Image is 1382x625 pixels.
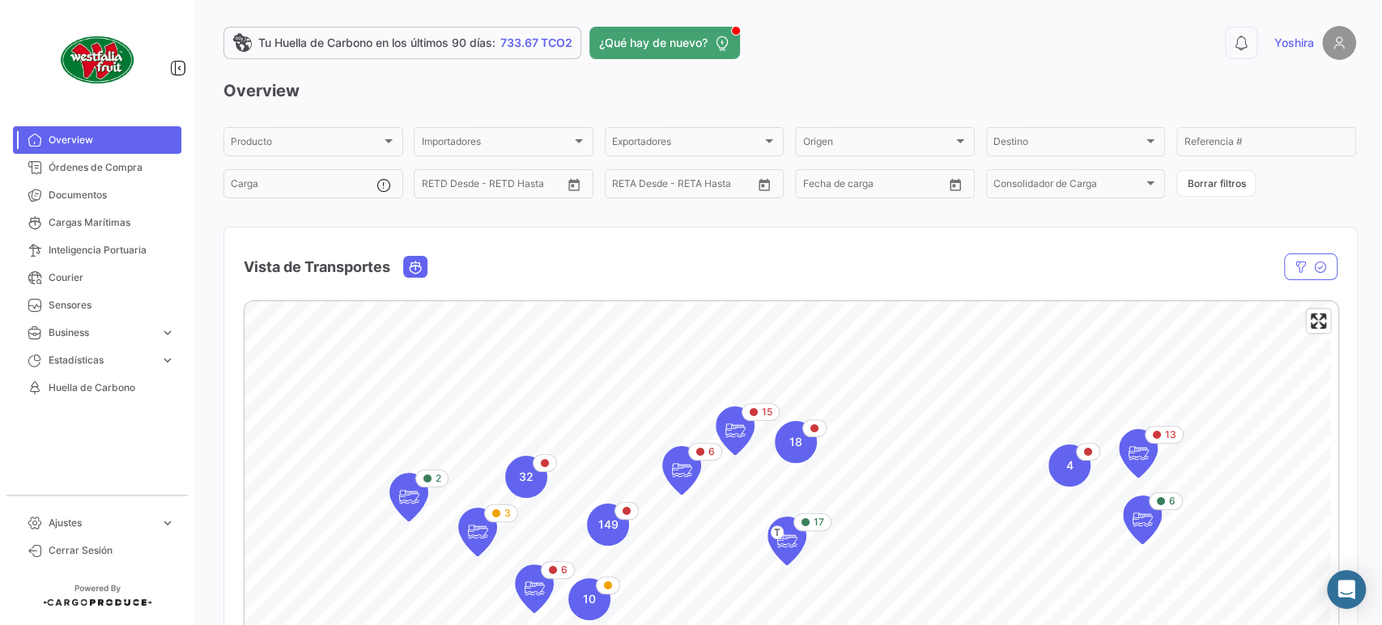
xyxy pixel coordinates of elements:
[1165,427,1176,442] span: 13
[662,446,701,495] div: Map marker
[13,209,181,236] a: Cargas Marítimas
[1119,429,1158,478] div: Map marker
[160,516,175,530] span: expand_more
[500,35,572,51] span: 733.67 TCO2
[775,421,817,463] div: Map marker
[943,172,967,197] button: Open calendar
[843,181,910,192] input: Hasta
[515,564,554,613] div: Map marker
[49,270,175,285] span: Courier
[752,172,776,197] button: Open calendar
[612,138,763,150] span: Exportadores
[223,79,1356,102] h3: Overview
[49,160,175,175] span: Órdenes de Compra
[612,181,641,192] input: Desde
[49,325,154,340] span: Business
[258,35,495,51] span: Tu Huella de Carbono en los últimos 90 días:
[504,506,511,521] span: 3
[49,188,175,202] span: Documentos
[708,444,715,459] span: 6
[49,543,175,558] span: Cerrar Sesión
[404,257,427,277] button: Ocean
[13,374,181,402] a: Huella de Carbono
[762,405,772,419] span: 15
[13,236,181,264] a: Inteligencia Portuaria
[802,138,953,150] span: Origen
[160,353,175,368] span: expand_more
[461,181,529,192] input: Hasta
[1322,26,1356,60] img: placeholder-user.png
[49,243,175,257] span: Inteligencia Portuaria
[244,256,390,278] h4: Vista de Transportes
[57,19,138,100] img: client-50.png
[589,27,740,59] button: ¿Qué hay de nuevo?
[802,181,831,192] input: Desde
[1123,495,1162,544] div: Map marker
[598,517,619,533] span: 149
[1327,570,1366,609] div: Abrir Intercom Messenger
[13,181,181,209] a: Documentos
[562,172,586,197] button: Open calendar
[587,504,629,546] div: Map marker
[519,469,534,485] span: 32
[814,515,824,529] span: 17
[49,381,175,395] span: Huella de Carbono
[653,181,720,192] input: Hasta
[568,578,610,620] div: Map marker
[421,138,572,150] span: Importadores
[49,215,175,230] span: Cargas Marítimas
[231,138,381,150] span: Producto
[223,27,581,59] a: Tu Huella de Carbono en los últimos 90 días:733.67 TCO2
[1176,170,1256,197] button: Borrar filtros
[436,471,441,486] span: 2
[13,126,181,154] a: Overview
[993,138,1144,150] span: Destino
[458,508,497,556] div: Map marker
[49,133,175,147] span: Overview
[421,181,450,192] input: Desde
[49,353,154,368] span: Estadísticas
[1066,457,1074,474] span: 4
[13,154,181,181] a: Órdenes de Compra
[771,525,784,539] span: T
[1307,309,1330,333] button: Enter fullscreen
[1048,444,1091,487] div: Map marker
[505,456,547,498] div: Map marker
[583,591,596,607] span: 10
[13,291,181,319] a: Sensores
[599,35,708,51] span: ¿Qué hay de nuevo?
[49,298,175,312] span: Sensores
[389,473,428,521] div: Map marker
[789,434,802,450] span: 18
[993,181,1144,192] span: Consolidador de Carga
[13,264,181,291] a: Courier
[49,516,154,530] span: Ajustes
[1274,35,1314,51] span: Yoshira
[160,325,175,340] span: expand_more
[1169,494,1176,508] span: 6
[561,563,568,577] span: 6
[716,406,755,455] div: Map marker
[768,517,806,565] div: Map marker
